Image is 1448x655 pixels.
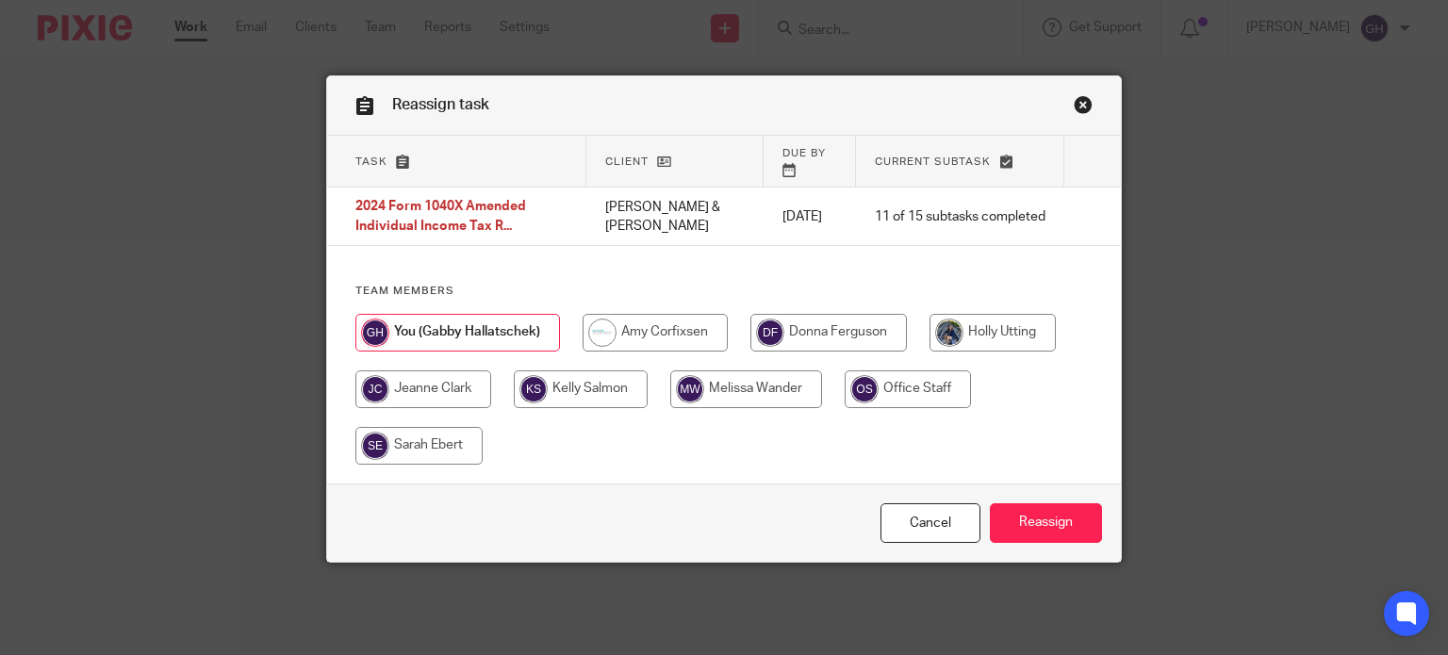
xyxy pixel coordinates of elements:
[875,156,991,167] span: Current subtask
[880,503,980,544] a: Close this dialog window
[392,97,489,112] span: Reassign task
[782,207,838,226] p: [DATE]
[355,284,1094,299] h4: Team members
[605,156,649,167] span: Client
[782,148,826,158] span: Due by
[856,188,1064,246] td: 11 of 15 subtasks completed
[605,198,744,237] p: [PERSON_NAME] & [PERSON_NAME]
[355,156,387,167] span: Task
[1074,95,1093,121] a: Close this dialog window
[355,201,526,234] span: 2024 Form 1040X Amended Individual Income Tax R...
[990,503,1102,544] input: Reassign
